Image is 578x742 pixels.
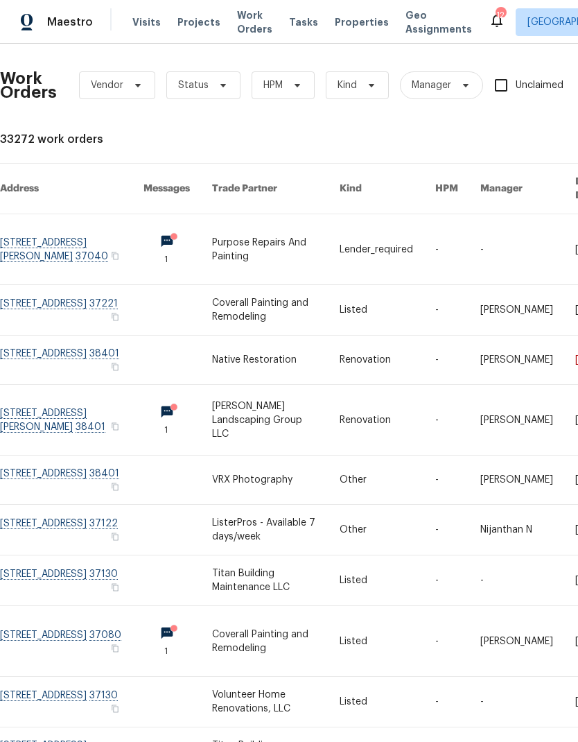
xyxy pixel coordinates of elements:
button: Copy Address [109,311,121,323]
button: Copy Address [109,420,121,433]
td: ListerPros - Available 7 days/week [201,505,329,555]
td: Lender_required [329,214,424,285]
th: Manager [469,164,564,214]
button: Copy Address [109,642,121,655]
span: Unclaimed [516,78,563,93]
td: Renovation [329,385,424,456]
td: - [424,505,469,555]
td: [PERSON_NAME] [469,385,564,456]
td: Purpose Repairs And Painting [201,214,329,285]
td: Listed [329,555,424,606]
td: VRX Photography [201,456,329,505]
span: HPM [263,78,283,92]
span: Properties [335,15,389,29]
td: Native Restoration [201,336,329,385]
td: - [424,677,469,727]
span: Geo Assignments [405,8,472,36]
th: Messages [132,164,201,214]
button: Copy Address [109,250,121,262]
span: Work Orders [237,8,272,36]
th: HPM [424,164,469,214]
th: Trade Partner [201,164,329,214]
button: Copy Address [109,702,121,715]
td: [PERSON_NAME] [469,336,564,385]
td: Volunteer Home Renovations, LLC [201,677,329,727]
th: Kind [329,164,424,214]
td: [PERSON_NAME] [469,606,564,677]
span: Vendor [91,78,123,92]
button: Copy Address [109,581,121,594]
span: Kind [338,78,357,92]
span: Visits [132,15,161,29]
span: Projects [177,15,220,29]
td: Listed [329,677,424,727]
td: - [424,555,469,606]
td: - [424,385,469,456]
span: Status [178,78,209,92]
td: - [424,285,469,336]
button: Copy Address [109,481,121,493]
td: - [424,336,469,385]
td: Other [329,456,424,505]
div: 12 [496,8,505,22]
td: Listed [329,285,424,336]
td: - [469,555,564,606]
td: - [424,456,469,505]
button: Copy Address [109,530,121,543]
td: Renovation [329,336,424,385]
span: Maestro [47,15,93,29]
span: Manager [412,78,451,92]
td: - [469,214,564,285]
span: Tasks [289,17,318,27]
button: Copy Address [109,361,121,373]
td: Coverall Painting and Remodeling [201,606,329,677]
td: Coverall Painting and Remodeling [201,285,329,336]
td: - [469,677,564,727]
td: Listed [329,606,424,677]
td: [PERSON_NAME] [469,285,564,336]
td: Other [329,505,424,555]
td: Nijanthan N [469,505,564,555]
td: [PERSON_NAME] [469,456,564,505]
td: Titan Building Maintenance LLC [201,555,329,606]
td: - [424,606,469,677]
td: - [424,214,469,285]
td: [PERSON_NAME] Landscaping Group LLC [201,385,329,456]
